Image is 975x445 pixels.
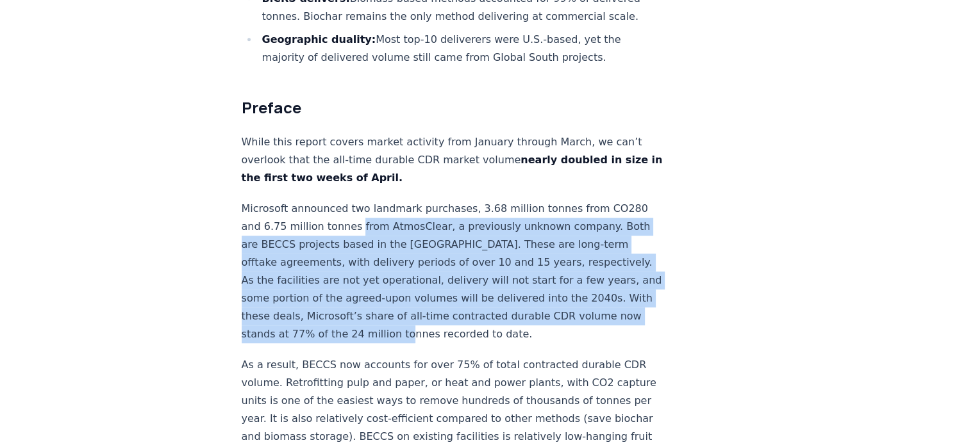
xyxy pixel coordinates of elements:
[262,33,376,45] strong: Geographic duality:
[258,31,666,67] li: Most top-10 deliverers were U.S.-based, yet the majority of delivered volume still came from Glob...
[242,97,666,118] h2: Preface
[242,133,666,187] p: While this report covers market activity from January through March, we can’t overlook that the a...
[242,200,666,343] p: Microsoft announced two landmark purchases, 3.68 million tonnes from CO280 and 6.75 million tonne...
